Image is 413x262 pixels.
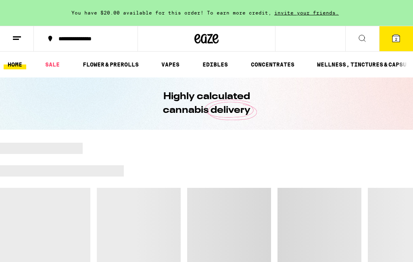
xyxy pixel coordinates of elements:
a: CONCENTRATES [247,60,298,69]
a: SALE [41,60,64,69]
button: 2 [379,26,413,51]
a: VAPES [157,60,184,69]
span: You have $20.00 available for this order! To earn more credit, [71,10,271,15]
a: HOME [4,60,26,69]
span: invite your friends. [271,10,342,15]
h1: Highly calculated cannabis delivery [140,90,273,117]
span: 2 [395,37,397,42]
a: EDIBLES [198,60,232,69]
a: FLOWER & PREROLLS [79,60,143,69]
